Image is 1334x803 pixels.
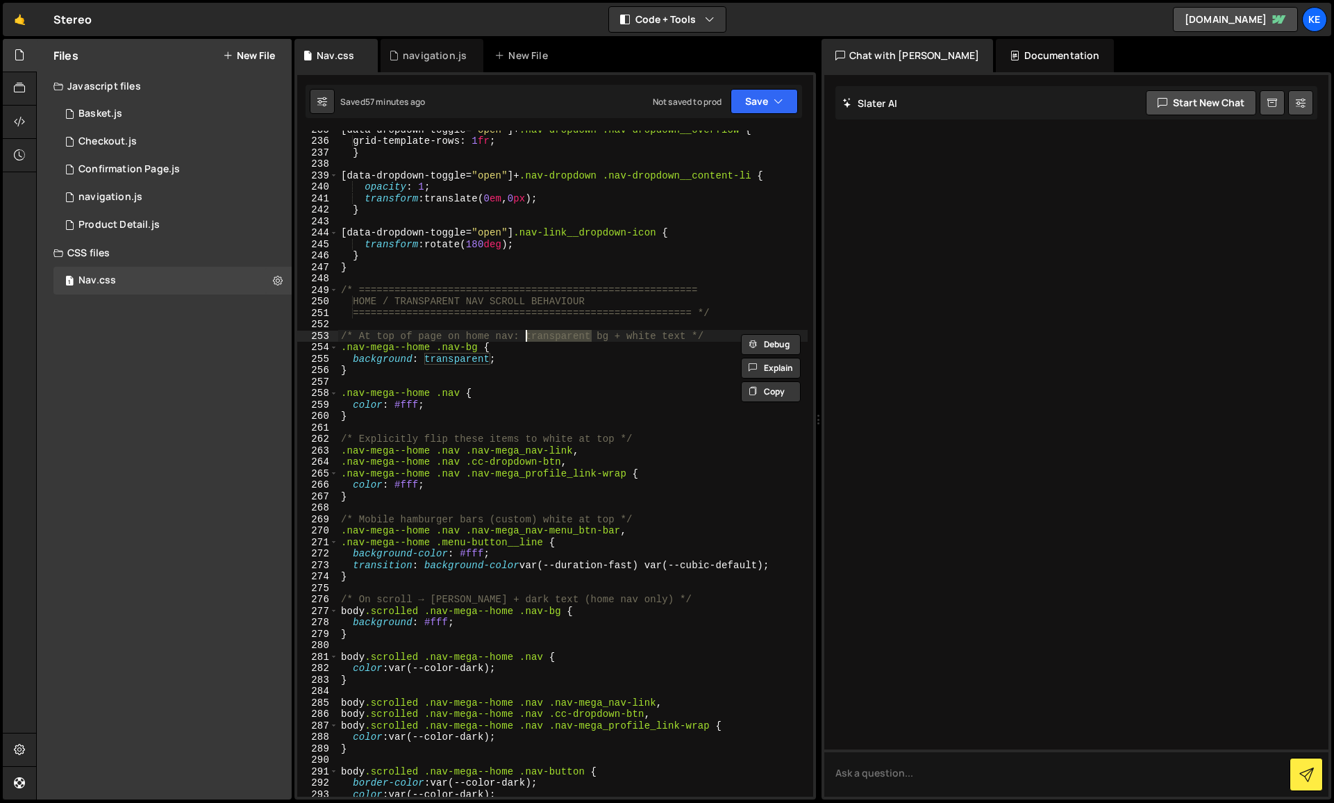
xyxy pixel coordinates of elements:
[297,365,338,376] div: 256
[609,7,726,32] button: Code + Tools
[297,583,338,595] div: 275
[53,156,292,183] div: 8215/45082.js
[53,128,292,156] div: 8215/44731.js
[297,388,338,399] div: 258
[297,594,338,606] div: 276
[297,204,338,216] div: 242
[297,686,338,697] div: 284
[297,158,338,170] div: 238
[53,11,92,28] div: Stereo
[297,743,338,755] div: 289
[297,548,338,560] div: 272
[297,514,338,526] div: 269
[297,147,338,159] div: 237
[297,193,338,205] div: 241
[741,334,801,355] button: Debug
[297,754,338,766] div: 290
[297,789,338,801] div: 293
[297,319,338,331] div: 252
[297,308,338,320] div: 251
[53,267,292,295] div: 8215/46114.css
[731,89,798,114] button: Save
[653,96,722,108] div: Not saved to prod
[297,697,338,709] div: 285
[297,456,338,468] div: 264
[297,273,338,285] div: 248
[297,135,338,147] div: 236
[3,3,37,36] a: 🤙
[297,262,338,274] div: 247
[403,49,467,63] div: navigation.js
[297,709,338,720] div: 286
[297,571,338,583] div: 274
[741,358,801,379] button: Explain
[297,560,338,572] div: 273
[1173,7,1298,32] a: [DOMAIN_NAME]
[53,48,78,63] h2: Files
[297,216,338,228] div: 243
[741,381,801,402] button: Copy
[297,296,338,308] div: 250
[365,96,425,108] div: 57 minutes ago
[297,674,338,686] div: 283
[297,491,338,503] div: 267
[297,399,338,411] div: 259
[494,49,553,63] div: New File
[297,422,338,434] div: 261
[53,183,292,211] div: navigation.js
[297,640,338,652] div: 280
[297,239,338,251] div: 245
[78,135,137,148] div: Checkout.js
[297,606,338,618] div: 277
[37,239,292,267] div: CSS files
[297,629,338,640] div: 279
[297,479,338,491] div: 266
[297,227,338,239] div: 244
[78,219,160,231] div: Product Detail.js
[317,49,354,63] div: Nav.css
[53,100,292,128] div: 8215/44666.js
[297,411,338,422] div: 260
[37,72,292,100] div: Javascript files
[1302,7,1327,32] a: Ke
[297,652,338,663] div: 281
[297,468,338,480] div: 265
[297,731,338,743] div: 288
[297,354,338,365] div: 255
[297,433,338,445] div: 262
[53,211,292,239] div: 8215/44673.js
[78,274,116,287] div: Nav.css
[297,766,338,778] div: 291
[340,96,425,108] div: Saved
[297,342,338,354] div: 254
[297,170,338,182] div: 239
[297,502,338,514] div: 268
[65,276,74,288] span: 1
[842,97,898,110] h2: Slater AI
[297,250,338,262] div: 246
[297,331,338,342] div: 253
[297,285,338,297] div: 249
[78,191,142,204] div: navigation.js
[297,663,338,674] div: 282
[1146,90,1256,115] button: Start new chat
[78,108,122,120] div: Basket.js
[223,50,275,61] button: New File
[78,163,180,176] div: Confirmation Page.js
[822,39,994,72] div: Chat with [PERSON_NAME]
[297,617,338,629] div: 278
[297,525,338,537] div: 270
[297,445,338,457] div: 263
[297,720,338,732] div: 287
[297,181,338,193] div: 240
[297,537,338,549] div: 271
[996,39,1113,72] div: Documentation
[297,376,338,388] div: 257
[297,777,338,789] div: 292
